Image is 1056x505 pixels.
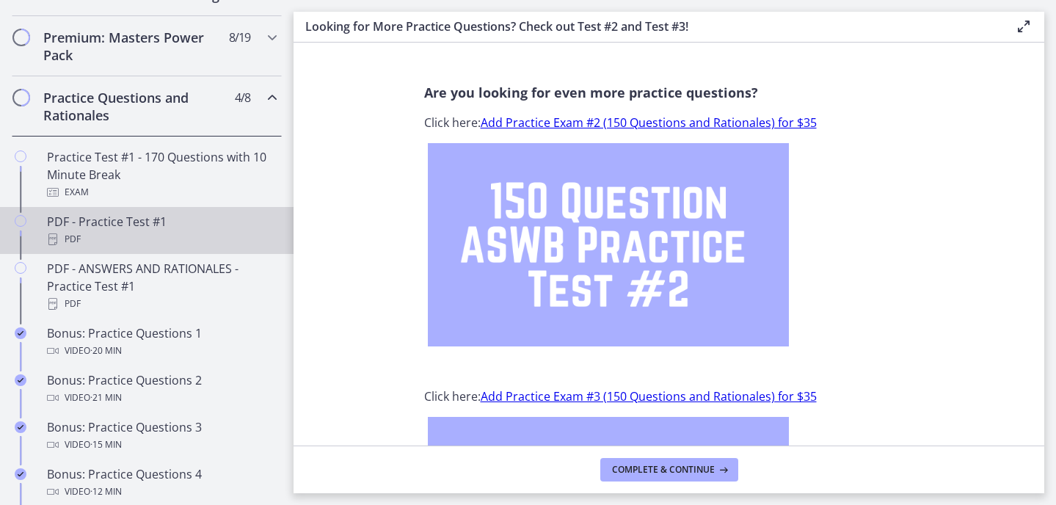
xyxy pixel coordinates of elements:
[47,324,276,360] div: Bonus: Practice Questions 1
[90,483,122,501] span: · 12 min
[47,213,276,248] div: PDF - Practice Test #1
[43,89,222,124] h2: Practice Questions and Rationales
[15,421,26,433] i: Completed
[305,18,991,35] h3: Looking for More Practice Questions? Check out Test #2 and Test #3!
[90,389,122,407] span: · 21 min
[47,342,276,360] div: Video
[424,114,914,131] p: Click here:
[47,260,276,313] div: PDF - ANSWERS AND RATIONALES - Practice Test #1
[47,184,276,201] div: Exam
[600,458,738,482] button: Complete & continue
[15,374,26,386] i: Completed
[428,143,789,346] img: 150_Question_ASWB_Practice_Test__2.png
[481,115,817,131] a: Add Practice Exam #2 (150 Questions and Rationales) for $35
[47,465,276,501] div: Bonus: Practice Questions 4
[235,89,250,106] span: 4 / 8
[47,148,276,201] div: Practice Test #1 - 170 Questions with 10 Minute Break
[15,468,26,480] i: Completed
[90,436,122,454] span: · 15 min
[47,389,276,407] div: Video
[43,29,222,64] h2: Premium: Masters Power Pack
[47,418,276,454] div: Bonus: Practice Questions 3
[47,295,276,313] div: PDF
[47,436,276,454] div: Video
[15,327,26,339] i: Completed
[47,483,276,501] div: Video
[424,84,758,101] span: Are you looking for even more practice questions?
[229,29,250,46] span: 8 / 19
[47,371,276,407] div: Bonus: Practice Questions 2
[47,230,276,248] div: PDF
[424,388,914,405] p: Click here:
[612,464,715,476] span: Complete & continue
[481,388,817,404] a: Add Practice Exam #3 (150 Questions and Rationales) for $35
[90,342,122,360] span: · 20 min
